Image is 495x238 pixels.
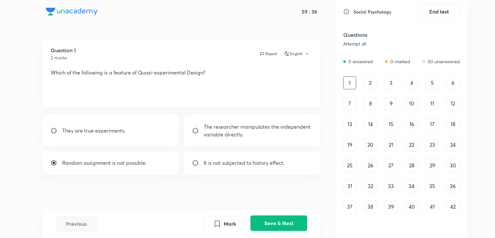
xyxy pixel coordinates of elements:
button: Save & Next [250,215,307,231]
div: 4 [405,76,418,89]
div: 31 [343,180,356,193]
div: 30 [446,159,459,172]
div: 34 [405,180,418,193]
div: 40 [405,200,418,213]
div: 21 [384,138,397,151]
div: 3 [384,76,397,89]
button: English [282,51,310,57]
p: Report [265,51,277,57]
div: 7 [343,97,356,110]
p: The researcher manipulates the independent variable directly. [204,123,313,138]
div: 24 [446,138,459,151]
div: 23 [426,138,439,151]
button: Previous [56,216,97,232]
div: 12 [446,97,459,110]
div: 39 [384,200,397,213]
div: 36 [446,180,459,193]
div: 42 [446,200,459,213]
h6: 2 marks [51,54,76,61]
div: 9 [384,97,397,110]
h5: Questions [343,31,425,39]
p: Random assignment is not possible. [62,159,147,167]
div: 2 [364,76,377,89]
p: 50 unanswered [428,58,460,65]
div: 14 [364,118,377,131]
div: 18 [446,118,459,131]
div: 29 [426,159,439,172]
div: 41 [426,200,439,213]
div: 33 [384,180,397,193]
div: 38 [364,200,377,213]
button: End test [419,4,460,19]
div: 16 [405,118,418,131]
button: Mark [204,216,245,232]
div: Attempt all [343,41,425,46]
p: They are true experiments. [62,127,126,134]
p: 0 marked [390,58,410,65]
div: 5 [426,76,439,89]
div: 28 [405,159,418,172]
div: 26 [364,159,377,172]
div: 6 [446,76,459,89]
div: 37 [343,200,356,213]
p: 0 answered [348,58,373,65]
div: 35 [426,180,439,193]
div: 8 [364,97,377,110]
div: 19 [343,138,356,151]
div: 20 [364,138,377,151]
h5: 36 [310,8,317,15]
img: report icon [259,51,265,56]
div: 15 [384,118,397,131]
div: 13 [343,118,356,131]
div: 32 [364,180,377,193]
div: 22 [405,138,418,151]
p: It is not subjected to history effect. [204,159,285,167]
div: 1 [343,76,356,89]
div: 27 [384,159,397,172]
p: Which of the following is a feature of Quasi-experimental Design? [51,69,313,76]
h5: 59 : [300,8,310,15]
div: 11 [426,97,439,110]
div: 17 [426,118,439,131]
div: 10 [405,97,418,110]
div: 25 [343,159,356,172]
h5: Question 1 [51,46,76,54]
h6: Social Psychology [354,8,391,15]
